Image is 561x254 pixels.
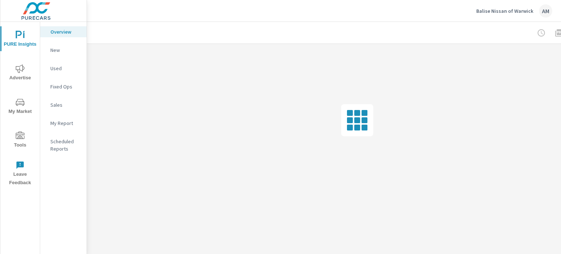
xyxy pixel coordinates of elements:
p: Fixed Ops [50,83,81,90]
div: AM [539,4,552,18]
p: My Report [50,120,81,127]
span: PURE Insights [3,31,38,49]
p: Balise Nissan of Warwick [476,8,533,14]
p: Scheduled Reports [50,138,81,152]
span: My Market [3,98,38,116]
span: Leave Feedback [3,161,38,187]
p: Used [50,65,81,72]
div: nav menu [0,22,40,190]
div: Scheduled Reports [40,136,87,154]
p: New [50,46,81,54]
div: New [40,45,87,56]
p: Overview [50,28,81,35]
div: My Report [40,118,87,129]
p: Sales [50,101,81,109]
span: Advertise [3,64,38,82]
div: Sales [40,99,87,110]
div: Overview [40,26,87,37]
div: Fixed Ops [40,81,87,92]
span: Tools [3,132,38,149]
div: Used [40,63,87,74]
